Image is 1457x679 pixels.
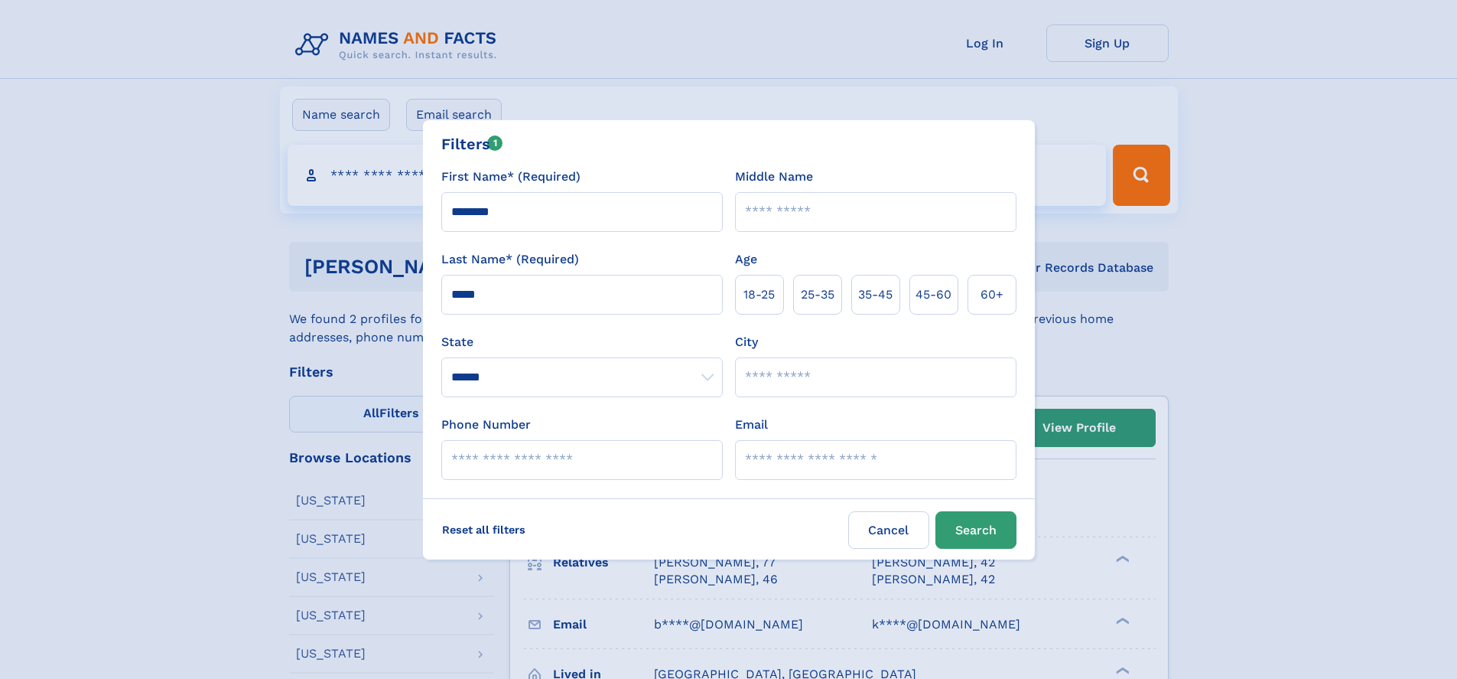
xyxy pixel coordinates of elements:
[441,168,581,186] label: First Name* (Required)
[801,286,834,304] span: 25‑35
[735,416,768,434] label: Email
[441,250,579,269] label: Last Name* (Required)
[441,333,723,351] label: State
[441,416,531,434] label: Phone Number
[735,168,813,186] label: Middle Name
[441,132,503,155] div: Filters
[735,250,757,269] label: Age
[858,286,893,304] span: 35‑45
[735,333,758,351] label: City
[935,511,1016,549] button: Search
[743,286,775,304] span: 18‑25
[981,286,1003,304] span: 60+
[916,286,951,304] span: 45‑60
[848,511,929,549] label: Cancel
[432,511,535,548] label: Reset all filters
